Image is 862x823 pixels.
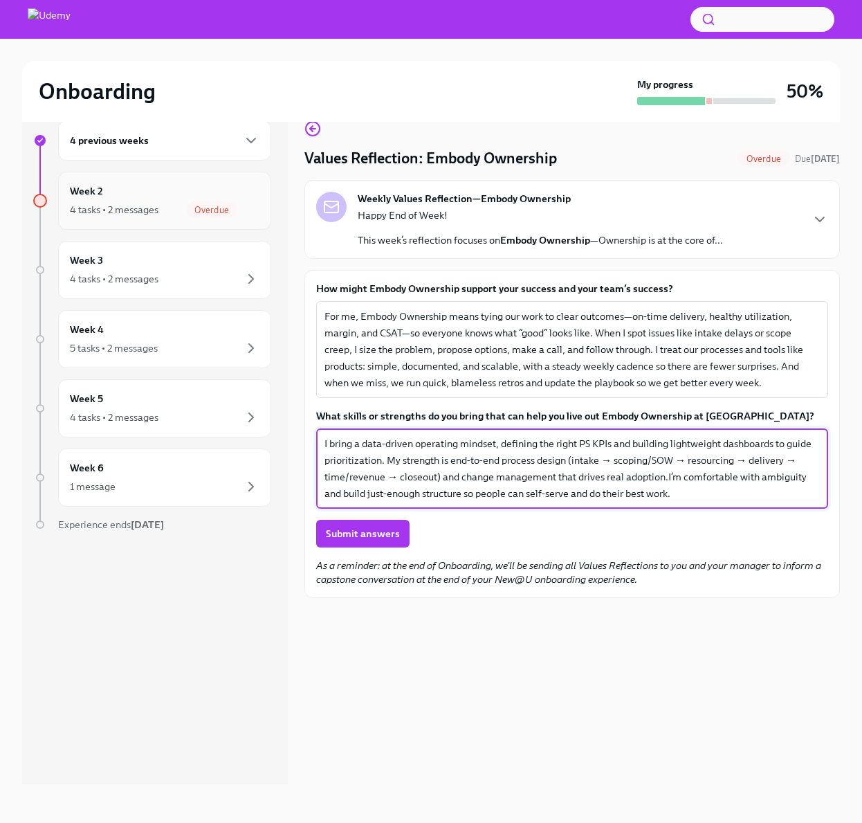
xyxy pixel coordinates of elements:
em: As a reminder: at the end of Onboarding, we'll be sending all Values Reflections to you and your ... [316,559,821,586]
strong: My progress [637,78,693,91]
div: 4 previous weeks [58,120,271,161]
div: 1 message [70,480,116,494]
div: 4 tasks • 2 messages [70,203,158,217]
textarea: For me, Embody Ownership means tying our work to clear outcomes—on-time delivery, healthy utiliza... [324,308,820,391]
span: Submit answers [326,527,400,541]
span: Overdue [186,205,237,215]
strong: [DATE] [811,154,840,164]
h3: 50% [787,79,823,104]
h6: Week 3 [70,253,103,268]
label: What skills or strengths do you bring that can help you live out Embody Ownership at [GEOGRAPHIC_... [316,409,828,423]
h6: Week 2 [70,183,103,199]
a: Week 45 tasks • 2 messages [33,310,271,368]
p: This week’s reflection focuses on —Ownership is at the core of... [358,233,723,247]
label: How might Embody Ownership support your success and your team’s success? [316,282,828,296]
span: Due [795,154,840,164]
span: Experience ends [58,518,164,531]
a: Week 54 tasks • 2 messages [33,379,271,437]
div: 4 tasks • 2 messages [70,410,158,424]
a: Week 61 message [33,449,271,507]
button: Submit answers [316,520,410,548]
span: September 7th, 2025 10:00 [795,152,840,165]
h2: Onboarding [39,78,156,105]
strong: Embody Ownership [500,234,590,246]
h6: Week 4 [70,322,104,337]
h6: 4 previous weeks [70,133,149,148]
h6: Week 6 [70,460,104,476]
textarea: I bring a data-driven operating mindset, defining the right PS KPIs and building lightweight dash... [324,435,820,502]
a: Week 34 tasks • 2 messages [33,241,271,299]
div: 4 tasks • 2 messages [70,272,158,286]
h4: Values Reflection: Embody Ownership [304,148,557,169]
img: Udemy [28,8,71,30]
div: 5 tasks • 2 messages [70,341,158,355]
strong: [DATE] [131,518,164,531]
h6: Week 5 [70,391,103,406]
a: Week 24 tasks • 2 messagesOverdue [33,172,271,230]
span: Overdue [738,154,789,164]
p: Happy End of Week! [358,208,723,222]
strong: Weekly Values Reflection—Embody Ownership [358,192,571,206]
